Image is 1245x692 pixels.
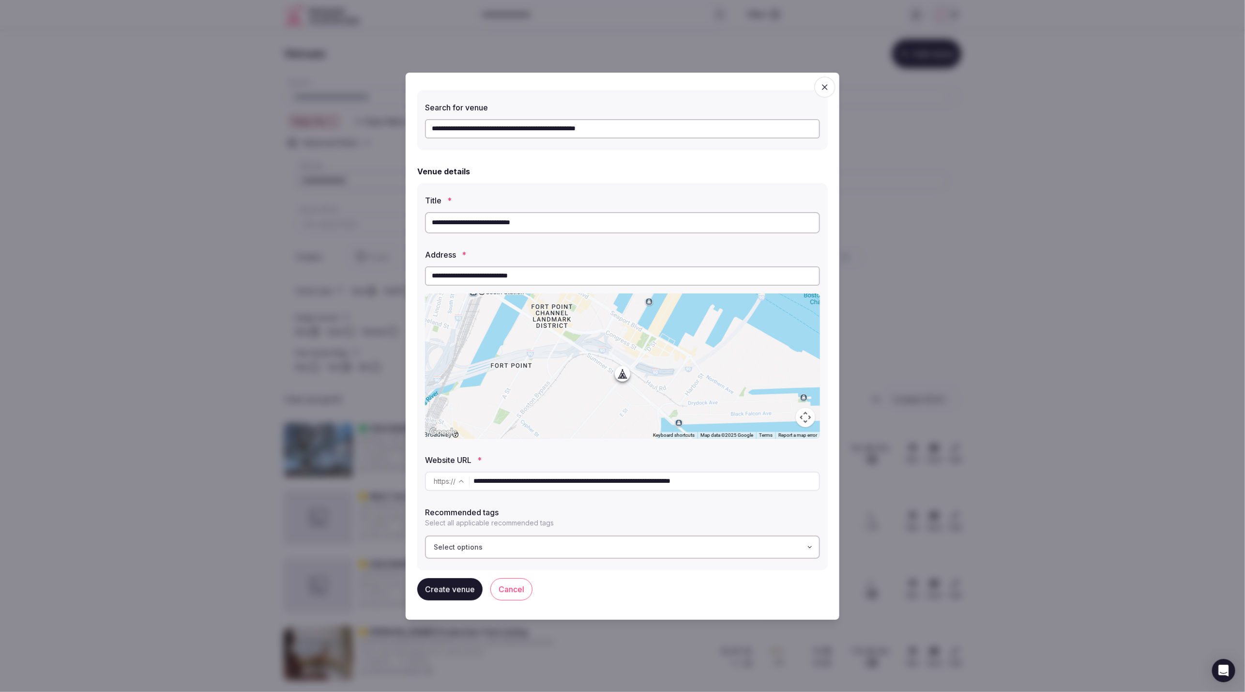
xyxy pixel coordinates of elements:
[653,432,695,439] button: Keyboard shortcuts
[796,408,815,427] button: Map camera controls
[778,432,817,438] a: Report a map error
[425,197,820,204] label: Title
[425,536,820,559] button: Select options
[425,518,820,528] p: Select all applicable recommended tags
[700,432,753,438] span: Map data ©2025 Google
[425,251,820,259] label: Address
[425,508,820,516] label: Recommended tags
[434,542,483,552] span: Select options
[427,426,459,439] img: Google
[417,166,470,177] h2: Venue details
[417,578,483,600] button: Create venue
[425,104,820,111] label: Search for venue
[490,578,532,600] button: Cancel
[427,426,459,439] a: Open this area in Google Maps (opens a new window)
[425,456,820,464] label: Website URL
[759,432,773,438] a: Terms (opens in new tab)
